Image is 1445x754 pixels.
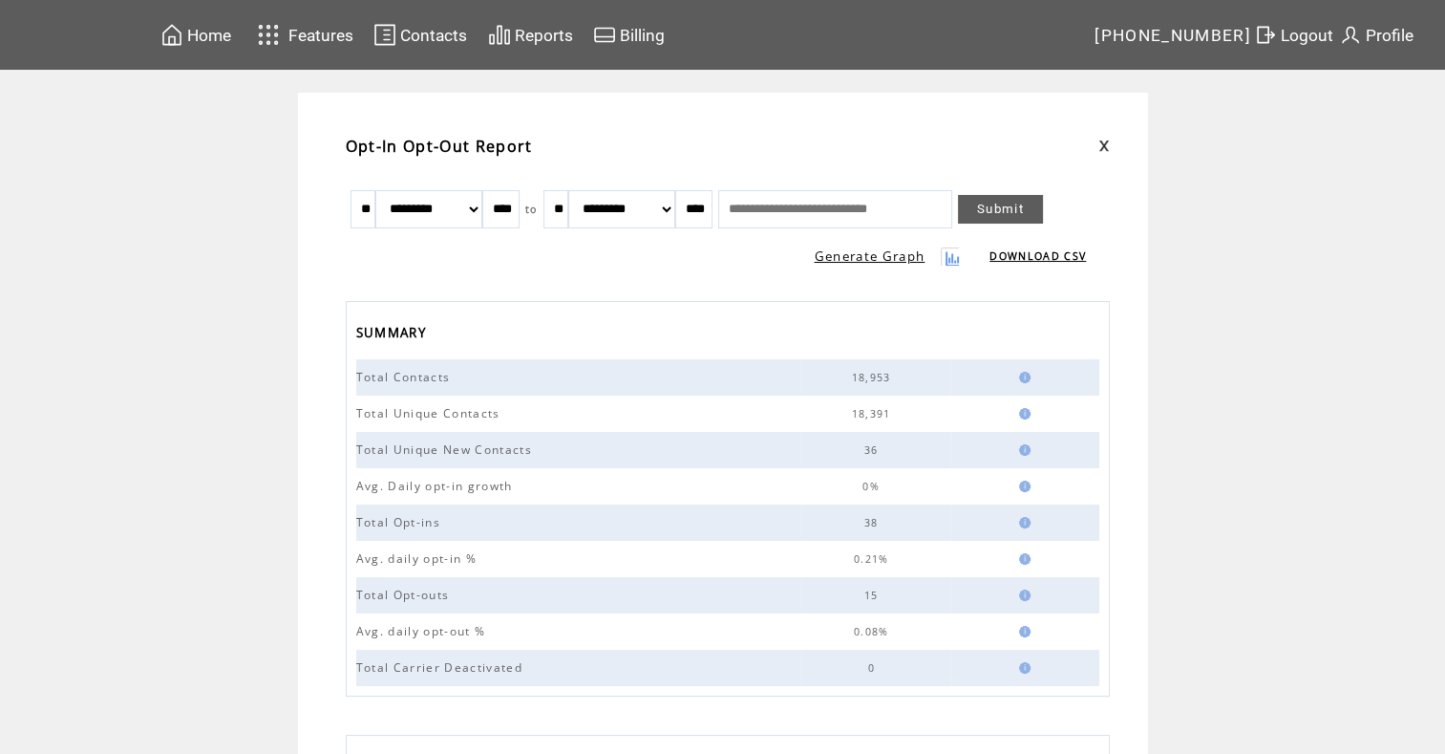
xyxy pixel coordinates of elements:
[1013,590,1031,601] img: help.gif
[590,20,668,50] a: Billing
[958,195,1043,224] a: Submit
[1336,20,1416,50] a: Profile
[356,514,445,530] span: Total Opt-ins
[249,16,357,54] a: Features
[867,661,879,675] span: 0
[371,20,470,50] a: Contacts
[400,26,467,45] span: Contacts
[593,23,616,47] img: creidtcard.svg
[485,20,576,50] a: Reports
[862,480,884,493] span: 0%
[852,407,896,420] span: 18,391
[1013,444,1031,456] img: help.gif
[356,478,518,494] span: Avg. Daily opt-in growth
[356,550,481,567] span: Avg. daily opt-in %
[1013,626,1031,637] img: help.gif
[1013,662,1031,674] img: help.gif
[356,623,491,639] span: Avg. daily opt-out %
[1013,408,1031,420] img: help.gif
[187,26,231,45] span: Home
[852,371,896,384] span: 18,953
[160,23,183,47] img: home.svg
[356,405,505,421] span: Total Unique Contacts
[1281,26,1333,45] span: Logout
[525,203,538,216] span: to
[356,659,527,676] span: Total Carrier Deactivated
[1013,372,1031,383] img: help.gif
[864,516,883,529] span: 38
[356,319,431,351] span: SUMMARY
[1013,481,1031,492] img: help.gif
[288,26,353,45] span: Features
[158,20,234,50] a: Home
[864,589,883,602] span: 15
[252,19,286,51] img: features.svg
[854,552,894,566] span: 0.21%
[1013,517,1031,528] img: help.gif
[854,625,894,638] span: 0.08%
[1094,26,1251,45] span: [PHONE_NUMBER]
[864,443,883,457] span: 36
[1251,20,1336,50] a: Logout
[356,587,455,603] span: Total Opt-outs
[989,249,1086,263] a: DOWNLOAD CSV
[515,26,573,45] span: Reports
[346,136,533,157] span: Opt-In Opt-Out Report
[488,23,511,47] img: chart.svg
[356,369,456,385] span: Total Contacts
[815,248,925,265] a: Generate Graph
[1366,26,1413,45] span: Profile
[1339,23,1362,47] img: profile.svg
[356,442,537,458] span: Total Unique New Contacts
[620,26,665,45] span: Billing
[1013,553,1031,565] img: help.gif
[373,23,396,47] img: contacts.svg
[1254,23,1277,47] img: exit.svg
